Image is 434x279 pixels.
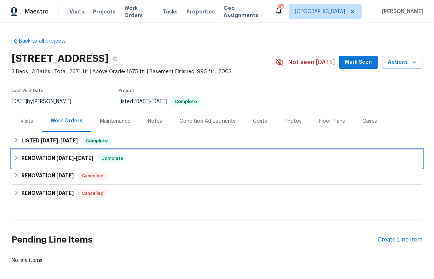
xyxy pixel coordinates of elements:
span: Cancelled [79,190,107,197]
button: Mark Seen [339,56,378,69]
span: - [134,99,167,104]
span: 3 Beds | 3 Baths | Total: 2671 ft² | Above Grade: 1675 ft² | Basement Finished: 996 ft² | 2003 [12,68,275,75]
div: Costs [253,118,267,125]
div: No line items. [12,257,422,264]
span: - [56,156,93,161]
span: Work Orders [124,4,154,19]
span: [DATE] [56,156,74,161]
h2: Pending Line Items [12,223,378,257]
span: [DATE] [56,190,74,196]
span: [DATE] [12,99,27,104]
div: Cases [362,118,377,125]
h6: RENOVATION [21,172,74,180]
div: Floor Plans [319,118,345,125]
span: Mark Seen [345,58,372,67]
div: 45 [278,4,283,12]
h6: LISTED [21,137,78,145]
span: [DATE] [56,173,74,178]
span: Complete [99,155,126,162]
div: RENOVATION [DATE]Cancelled [12,185,422,202]
div: Work Orders [51,117,83,125]
span: Complete [83,137,111,145]
span: [PERSON_NAME] [379,8,423,15]
span: Project [118,89,134,93]
span: [DATE] [41,138,58,143]
span: Cancelled [79,172,107,180]
a: Back to all projects [12,38,81,45]
h2: [STREET_ADDRESS] [12,55,109,62]
span: Visits [69,8,84,15]
div: Visits [20,118,33,125]
span: Projects [93,8,116,15]
button: Actions [382,56,422,69]
h6: RENOVATION [21,189,74,198]
span: - [41,138,78,143]
span: Last Visit Date [12,89,44,93]
span: [GEOGRAPHIC_DATA] [295,8,345,15]
h6: RENOVATION [21,154,93,163]
span: [DATE] [152,99,167,104]
span: Tasks [162,9,178,14]
div: Create Line Item [378,236,422,243]
div: LISTED [DATE]-[DATE]Complete [12,132,422,150]
span: Maestro [25,8,49,15]
span: Geo Assignments [224,4,266,19]
span: Actions [388,58,417,67]
div: RENOVATION [DATE]-[DATE]Complete [12,150,422,167]
span: [DATE] [60,138,78,143]
span: Listed [118,99,201,104]
span: [DATE] [76,156,93,161]
span: Properties [186,8,215,15]
div: Condition Adjustments [180,118,236,125]
span: [DATE] [134,99,150,104]
span: Not seen [DATE] [288,59,335,66]
div: Maintenance [100,118,130,125]
div: by [PERSON_NAME] [12,97,80,106]
div: Photos [285,118,302,125]
div: Notes [148,118,162,125]
span: Complete [172,99,200,104]
button: Copy Address [109,52,122,65]
div: RENOVATION [DATE]Cancelled [12,167,422,185]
